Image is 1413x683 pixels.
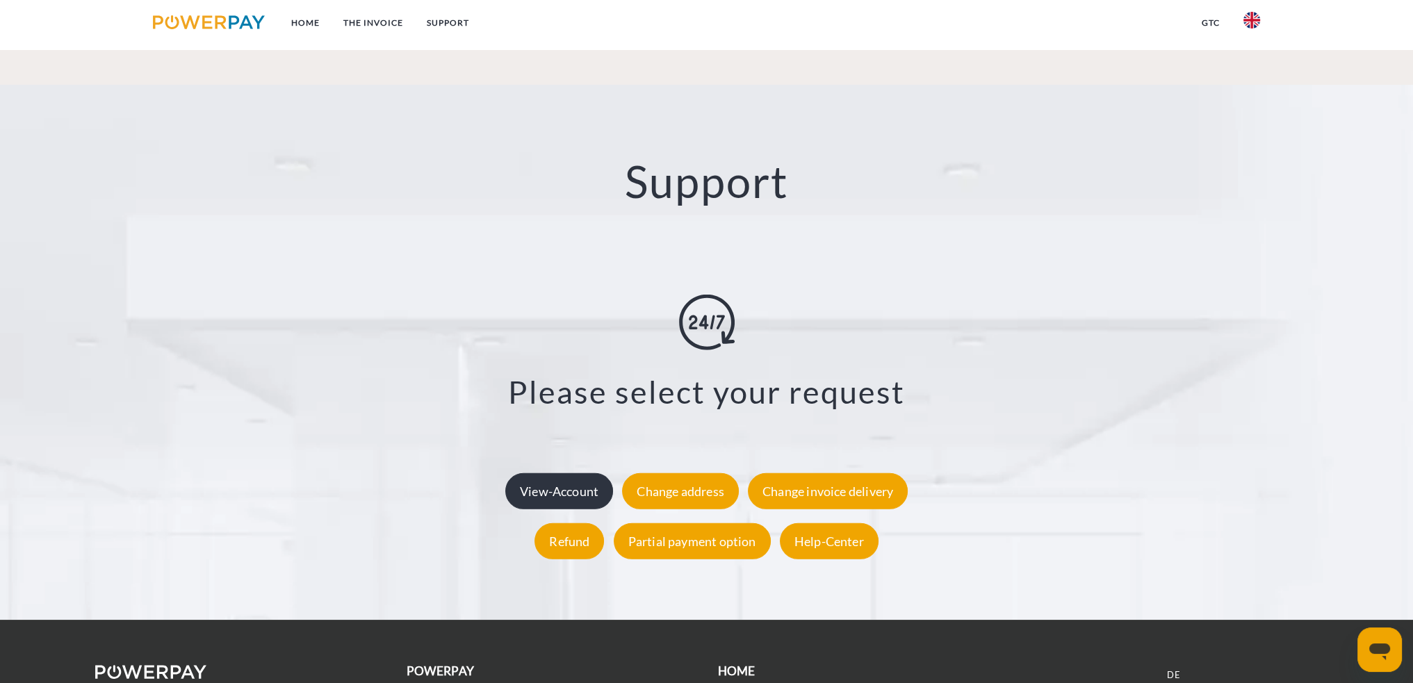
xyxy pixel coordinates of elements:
a: Home [279,10,332,35]
b: Home [718,664,755,678]
a: View-Account [502,483,616,498]
a: Refund [531,533,607,548]
div: Help-Center [780,522,879,559]
a: DE [1167,669,1179,681]
div: Change address [622,472,739,509]
a: Change address [619,483,742,498]
a: Help-Center [776,533,882,548]
div: Change invoice delivery [748,472,908,509]
a: GTC [1190,10,1232,35]
a: Partial payment option [610,533,774,548]
div: View-Account [505,472,613,509]
a: THE INVOICE [332,10,415,35]
div: Refund [534,522,604,559]
h2: Support [71,154,1343,209]
img: logo-powerpay.svg [153,15,265,29]
b: POWERPAY [407,664,474,678]
iframe: Button to launch messaging window [1357,627,1402,672]
a: Change invoice delivery [744,483,911,498]
div: Partial payment option [614,522,771,559]
img: logo-powerpay-white.svg [95,665,207,679]
a: Support [415,10,481,35]
h3: Please select your request [88,372,1325,411]
img: online-shopping.svg [679,294,735,349]
img: en [1243,12,1260,28]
